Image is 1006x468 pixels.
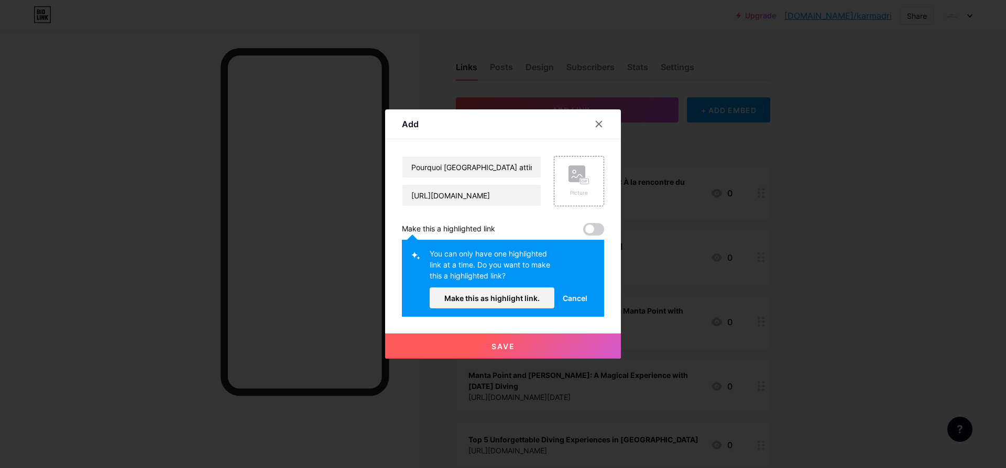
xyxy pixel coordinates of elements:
[568,189,589,197] div: Picture
[491,342,515,351] span: Save
[402,118,419,130] div: Add
[554,287,596,308] button: Cancel
[563,293,587,304] span: Cancel
[402,223,495,236] div: Make this a highlighted link
[385,333,621,359] button: Save
[402,185,541,206] input: URL
[444,294,540,303] span: Make this as highlight link.
[430,287,554,308] button: Make this as highlight link.
[430,248,554,287] div: You can only have one highlighted link at a time. Do you want to make this a highlighted link?
[402,157,541,177] input: Title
